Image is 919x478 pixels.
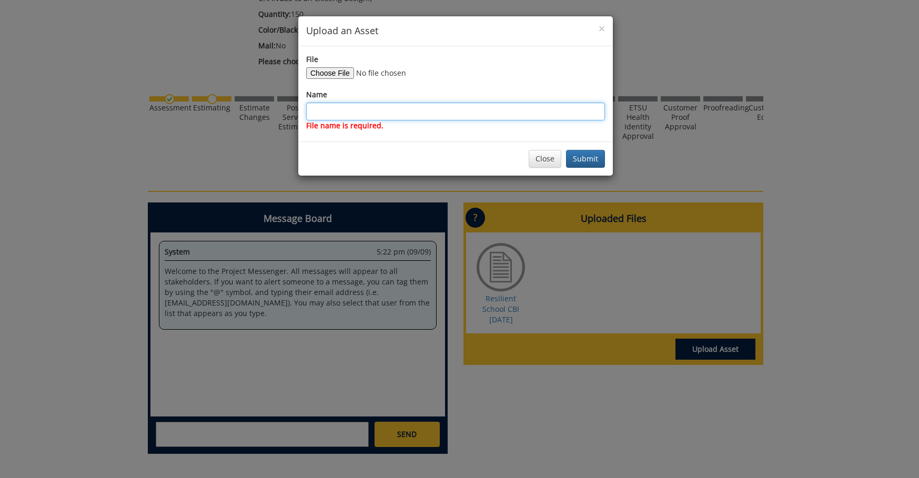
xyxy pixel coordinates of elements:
[529,150,561,168] button: Close
[599,21,605,36] span: ×
[306,120,383,131] label: File name is required.
[566,150,605,168] button: Submit
[306,24,605,38] h4: Upload an Asset
[306,89,327,100] label: Name
[599,23,605,34] button: Close
[306,54,318,65] label: File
